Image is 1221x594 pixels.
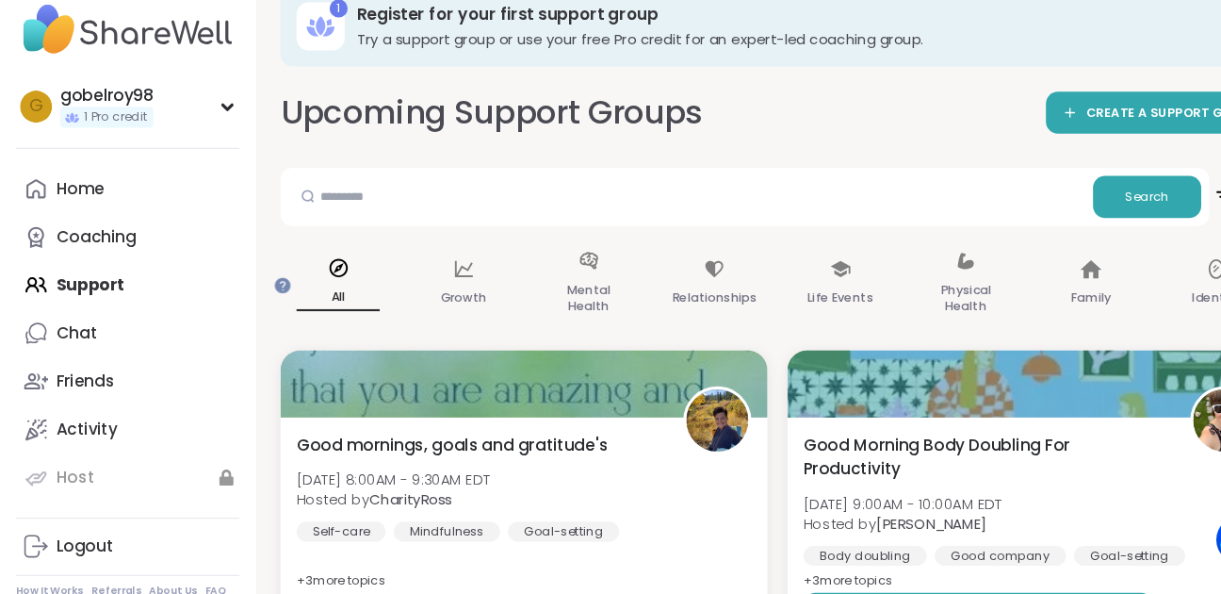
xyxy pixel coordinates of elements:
[1141,193,1198,248] button: Filter
[310,35,327,52] div: 1
[335,39,1172,59] h3: Register for your first support group
[279,526,363,545] div: Self-care
[258,296,273,311] iframe: Spotlight
[415,305,458,327] p: Growth
[1028,201,1130,240] button: Search
[15,462,225,507] a: Host
[53,203,98,223] div: Home
[279,443,572,466] span: Good mornings, goals and gratitude's
[1121,305,1167,327] p: Identity
[279,496,461,515] span: Hosted by
[15,30,225,96] img: ShareWell Nav Logo
[1058,212,1099,229] span: Search
[756,500,942,519] span: [DATE] 9:00AM - 10:00AM EDT
[15,326,225,371] a: Chat
[57,115,144,136] div: gobelroy98
[53,474,89,495] div: Host
[478,526,582,545] div: Goal-setting
[15,417,225,462] a: Activity
[1010,549,1115,568] div: Goal-setting
[370,526,470,545] div: Mindfulness
[15,236,225,281] a: Coaching
[1122,402,1180,460] img: Adrienne_QueenOfTheDawn
[879,549,1002,568] div: Good company
[514,297,593,335] p: Mental Health
[756,549,871,568] div: Body doubling
[15,371,225,417] a: Friends
[279,477,461,496] span: [DATE] 8:00AM - 9:30AM EDT
[335,63,1172,82] h3: Try a support group or use your free Pro credit for an expert-led coaching group.
[15,190,225,236] a: Home
[279,304,357,328] p: All
[645,402,704,460] img: CharityRoss
[759,305,822,327] p: Life Events
[984,122,1198,161] a: CREATE A SUPPORT GROUP
[870,297,948,335] p: Physical Health
[348,496,425,515] b: CharityRoss
[15,527,225,572] a: Logout
[53,429,110,450] div: Activity
[79,138,138,154] span: 1 Pro credit
[53,384,107,404] div: Friends
[264,121,661,163] h2: Upcoming Support Groups
[1007,305,1045,327] p: Family
[53,338,91,359] div: Chat
[756,443,1099,488] span: Good Morning Body Doubling For Productivity
[27,124,41,148] span: g
[1141,198,1198,243] span: Filter
[53,248,128,269] div: Coaching
[53,539,106,560] div: Logout
[756,519,942,537] span: Hosted by
[824,519,928,537] b: [PERSON_NAME]
[1021,134,1183,150] span: CREATE A SUPPORT GROUP
[632,305,711,327] p: Relationships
